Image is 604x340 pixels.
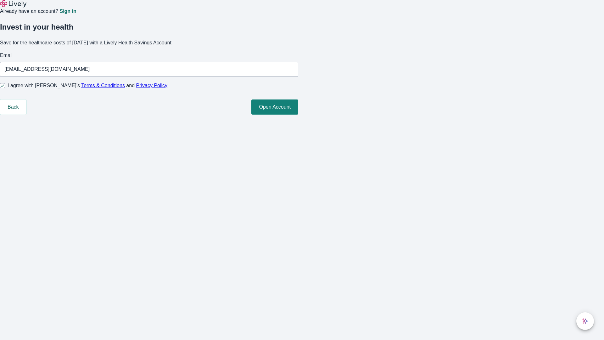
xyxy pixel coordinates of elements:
svg: Lively AI Assistant [582,318,588,324]
button: chat [576,312,594,330]
span: I agree with [PERSON_NAME]’s and [8,82,167,89]
a: Sign in [59,9,76,14]
a: Privacy Policy [136,83,168,88]
button: Open Account [251,99,298,115]
a: Terms & Conditions [81,83,125,88]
